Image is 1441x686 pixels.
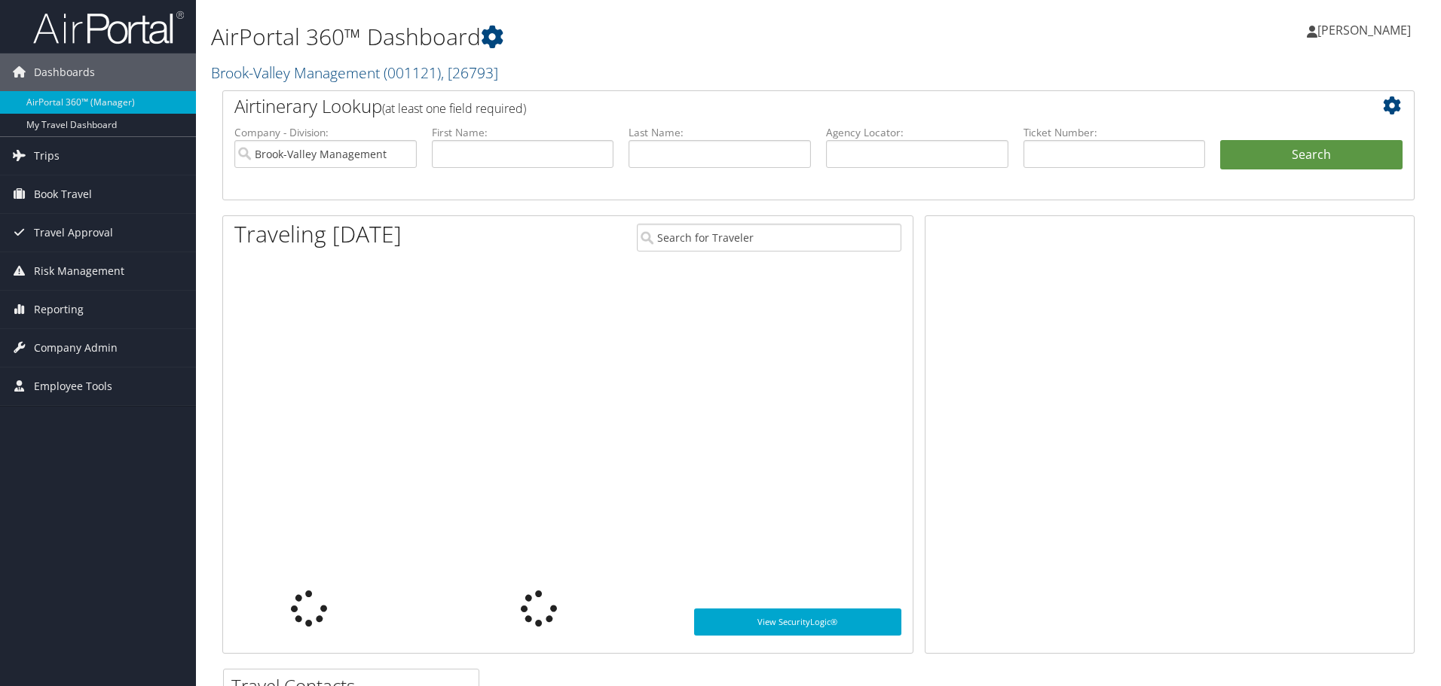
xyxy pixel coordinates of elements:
[384,63,441,83] span: ( 001121 )
[34,137,60,175] span: Trips
[34,329,118,367] span: Company Admin
[33,10,184,45] img: airportal-logo.png
[34,214,113,252] span: Travel Approval
[629,125,811,140] label: Last Name:
[34,291,84,328] span: Reporting
[211,63,498,83] a: Brook-Valley Management
[34,53,95,91] span: Dashboards
[1307,8,1426,53] a: [PERSON_NAME]
[34,252,124,290] span: Risk Management
[1317,22,1411,38] span: [PERSON_NAME]
[1220,140,1403,170] button: Search
[637,224,901,252] input: Search for Traveler
[826,125,1008,140] label: Agency Locator:
[441,63,498,83] span: , [ 26793 ]
[34,367,112,405] span: Employee Tools
[211,21,1021,53] h1: AirPortal 360™ Dashboard
[432,125,614,140] label: First Name:
[382,100,526,117] span: (at least one field required)
[694,608,901,636] a: View SecurityLogic®
[234,93,1303,119] h2: Airtinerary Lookup
[234,125,417,140] label: Company - Division:
[1023,125,1206,140] label: Ticket Number:
[234,218,402,250] h1: Traveling [DATE]
[34,175,92,213] span: Book Travel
